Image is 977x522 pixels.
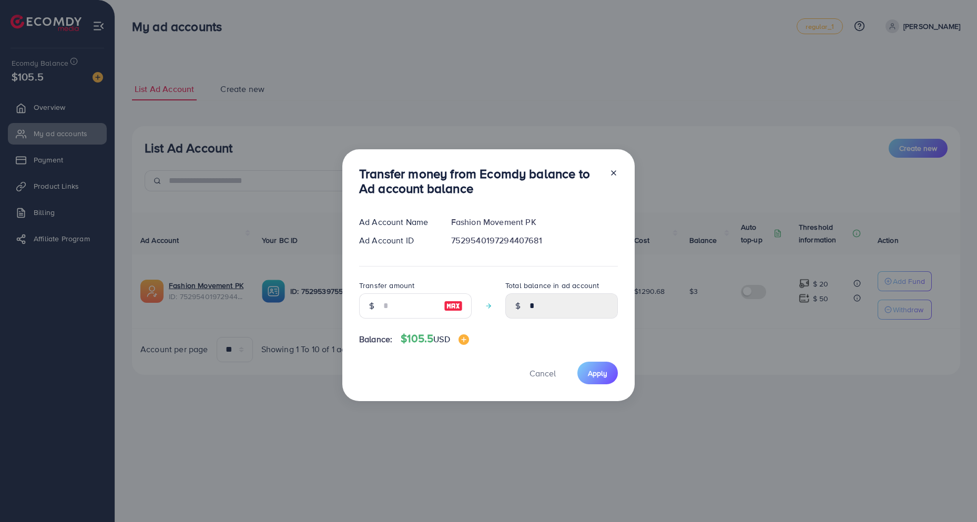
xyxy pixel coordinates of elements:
button: Apply [577,362,618,384]
div: Ad Account Name [351,216,443,228]
iframe: Chat [932,475,969,514]
div: Fashion Movement PK [443,216,626,228]
label: Total balance in ad account [505,280,599,291]
img: image [444,300,463,312]
h3: Transfer money from Ecomdy balance to Ad account balance [359,166,601,197]
img: image [459,334,469,345]
span: Cancel [530,367,556,379]
span: USD [433,333,450,345]
span: Balance: [359,333,392,345]
button: Cancel [516,362,569,384]
label: Transfer amount [359,280,414,291]
h4: $105.5 [401,332,469,345]
div: Ad Account ID [351,234,443,247]
div: 7529540197294407681 [443,234,626,247]
span: Apply [588,368,607,378]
